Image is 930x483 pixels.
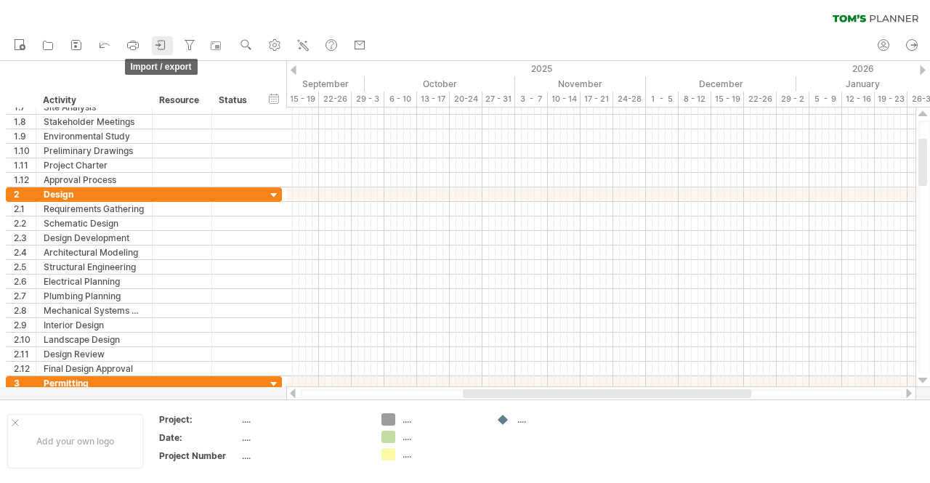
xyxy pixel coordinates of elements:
[14,216,36,230] div: 2.2
[403,431,482,443] div: ....
[44,347,145,361] div: Design Review
[646,92,679,107] div: 1 - 5
[14,376,36,390] div: 3
[679,92,711,107] div: 8 - 12
[14,187,36,201] div: 2
[44,216,145,230] div: Schematic Design
[14,275,36,288] div: 2.6
[44,289,145,303] div: Plumbing Planning
[44,260,145,274] div: Structural Engineering
[744,92,777,107] div: 22-26
[125,59,198,75] span: import / export
[450,92,482,107] div: 20-24
[548,92,581,107] div: 10 - 14
[7,414,143,468] div: Add your own logo
[14,202,36,216] div: 2.1
[403,448,482,460] div: ....
[44,187,145,201] div: Design
[242,431,364,444] div: ....
[44,376,145,390] div: Permitting
[14,115,36,129] div: 1.8
[515,92,548,107] div: 3 - 7
[44,144,145,158] div: Preliminary Drawings
[159,431,239,444] div: Date:
[44,115,145,129] div: Stakeholder Meetings
[14,333,36,346] div: 2.10
[44,202,145,216] div: Requirements Gathering
[14,245,36,259] div: 2.4
[711,92,744,107] div: 15 - 19
[14,144,36,158] div: 1.10
[403,413,482,426] div: ....
[44,304,145,317] div: Mechanical Systems Design
[14,158,36,172] div: 1.11
[875,92,907,107] div: 19 - 23
[14,260,36,274] div: 2.5
[14,347,36,361] div: 2.11
[365,76,515,92] div: October 2025
[515,76,646,92] div: November 2025
[286,92,319,107] div: 15 - 19
[219,93,251,107] div: Status
[14,318,36,332] div: 2.9
[14,362,36,376] div: 2.12
[417,92,450,107] div: 13 - 17
[44,333,145,346] div: Landscape Design
[44,362,145,376] div: Final Design Approval
[14,289,36,303] div: 2.7
[152,36,173,55] a: import / export
[44,275,145,288] div: Electrical Planning
[319,92,352,107] div: 22-26
[482,92,515,107] div: 27 - 31
[809,92,842,107] div: 5 - 9
[14,231,36,245] div: 2.3
[581,92,613,107] div: 17 - 21
[352,92,384,107] div: 29 - 3
[44,129,145,143] div: Environmental Study
[384,92,417,107] div: 6 - 10
[517,413,597,426] div: ....
[14,304,36,317] div: 2.8
[44,318,145,332] div: Interior Design
[159,413,239,426] div: Project:
[613,92,646,107] div: 24-28
[44,173,145,187] div: Approval Process
[14,173,36,187] div: 1.12
[43,93,144,107] div: Activity
[44,158,145,172] div: Project Charter
[159,450,239,462] div: Project Number
[14,129,36,143] div: 1.9
[159,93,203,107] div: Resource
[221,76,365,92] div: September 2025
[44,231,145,245] div: Design Development
[777,92,809,107] div: 29 - 2
[842,92,875,107] div: 12 - 16
[44,245,145,259] div: Architectural Modeling
[646,76,796,92] div: December 2025
[242,413,364,426] div: ....
[242,450,364,462] div: ....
